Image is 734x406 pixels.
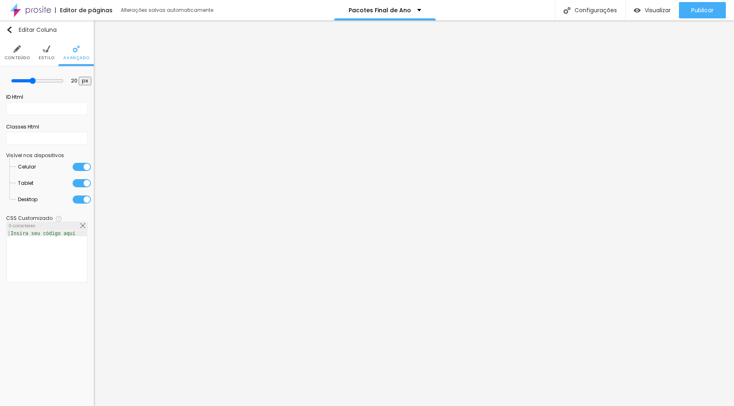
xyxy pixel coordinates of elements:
div: 0 caracteres [7,222,87,230]
iframe: Editor [94,20,734,406]
div: Classes Html [6,123,88,131]
img: Icone [13,45,21,53]
img: Icone [73,45,80,53]
div: ID Html [6,93,88,101]
p: Pacotes Final de Ano [349,7,411,13]
img: Icone [43,45,50,53]
span: Avançado [63,56,89,60]
img: Icone [80,223,85,228]
div: Insira seu código aqui [7,231,79,236]
div: Visível nos dispositivos [6,153,88,158]
button: Publicar [679,2,726,18]
span: Desktop [18,191,38,208]
div: Editar Coluna [6,27,57,33]
button: px [79,77,91,85]
img: view-1.svg [634,7,641,14]
div: CSS Customizado [6,216,53,221]
span: Publicar [691,7,714,13]
img: Icone [564,7,570,14]
img: Icone [56,216,62,222]
span: Visualizar [645,7,671,13]
div: Editor de páginas [55,7,113,13]
span: Conteúdo [4,56,30,60]
div: Alterações salvas automaticamente [121,8,214,13]
button: Visualizar [626,2,679,18]
span: Tablet [18,175,33,191]
img: Icone [6,27,13,33]
span: Celular [18,159,36,175]
span: Estilo [39,56,55,60]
